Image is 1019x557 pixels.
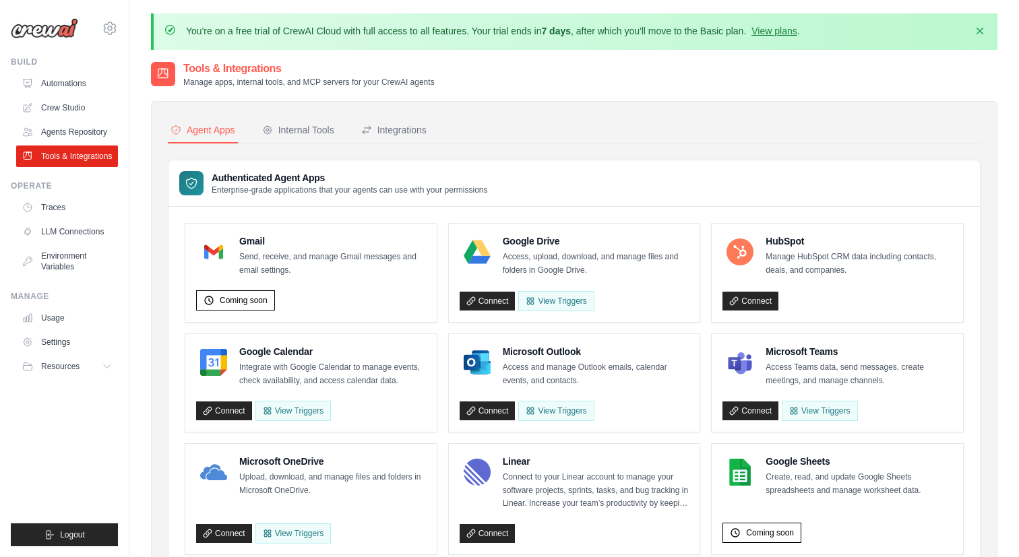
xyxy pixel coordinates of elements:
p: Connect to your Linear account to manage your software projects, sprints, tasks, and bug tracking... [503,471,689,511]
h4: Gmail [239,234,426,248]
img: Logo [11,18,78,38]
p: Access and manage Outlook emails, calendar events, and contacts. [503,361,689,387]
p: Integrate with Google Calendar to manage events, check availability, and access calendar data. [239,361,426,387]
button: Agent Apps [168,118,238,143]
a: Connect [460,292,516,310]
div: Integrations [361,123,427,137]
a: Connect [196,524,252,543]
a: Usage [16,307,118,329]
p: Manage HubSpot CRM data including contacts, deals, and companies. [766,251,952,277]
img: Linear Logo [464,459,491,486]
a: Connect [196,401,252,420]
strong: 7 days [541,26,571,36]
button: Resources [16,356,118,377]
h3: Authenticated Agent Apps [212,171,488,185]
p: Access, upload, download, and manage files and folders in Google Drive. [503,251,689,277]
h4: Linear [503,455,689,468]
a: Agents Repository [16,121,118,143]
img: HubSpot Logo [727,238,753,265]
p: Access Teams data, send messages, create meetings, and manage channels. [766,361,952,387]
a: Traces [16,197,118,218]
span: Logout [60,529,85,540]
div: Agent Apps [171,123,235,137]
h4: Microsoft OneDrive [239,455,426,468]
span: Coming soon [746,527,794,538]
div: Build [11,57,118,67]
a: Connect [460,401,516,420]
h4: Microsoft Teams [766,345,952,358]
h4: Google Sheets [766,455,952,468]
a: LLM Connections [16,221,118,242]
p: Enterprise-grade applications that your agents can use with your permissions [212,185,488,195]
: View Triggers [518,401,594,421]
h4: Google Calendar [239,345,426,358]
img: Microsoft Outlook Logo [464,349,491,376]
: View Triggers [255,523,331,544]
button: Integrations [359,118,429,143]
a: Crew Studio [16,97,118,119]
p: Create, read, and update Google Sheets spreadsheets and manage worksheet data. [766,471,952,497]
a: Connect [722,292,778,310]
div: Manage [11,291,118,302]
img: Google Calendar Logo [200,349,227,376]
button: View Triggers [255,401,331,421]
a: Settings [16,331,118,353]
h4: Microsoft Outlook [503,345,689,358]
a: Connect [460,524,516,543]
img: Microsoft Teams Logo [727,349,753,376]
button: Internal Tools [259,118,337,143]
img: Microsoft OneDrive Logo [200,459,227,486]
h4: HubSpot [766,234,952,248]
img: Google Drive Logo [464,238,491,265]
a: Environment Variables [16,245,118,277]
a: Connect [722,401,778,420]
button: Logout [11,523,118,546]
p: Manage apps, internal tools, and MCP servers for your CrewAI agents [183,77,435,88]
img: Google Sheets Logo [727,459,753,486]
: View Triggers [518,291,594,311]
p: Upload, download, and manage files and folders in Microsoft OneDrive. [239,471,426,497]
img: Gmail Logo [200,238,227,265]
div: Internal Tools [262,123,334,137]
span: Coming soon [220,295,268,306]
span: Resources [41,361,80,372]
h4: Google Drive [503,234,689,248]
a: Automations [16,73,118,94]
p: Send, receive, and manage Gmail messages and email settings. [239,251,426,277]
a: View plans [751,26,797,36]
p: You're on a free trial of CrewAI Cloud with full access to all features. Your trial ends in , aft... [186,24,800,38]
div: Operate [11,181,118,191]
a: Tools & Integrations [16,145,118,167]
h2: Tools & Integrations [183,61,435,77]
: View Triggers [782,401,857,421]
